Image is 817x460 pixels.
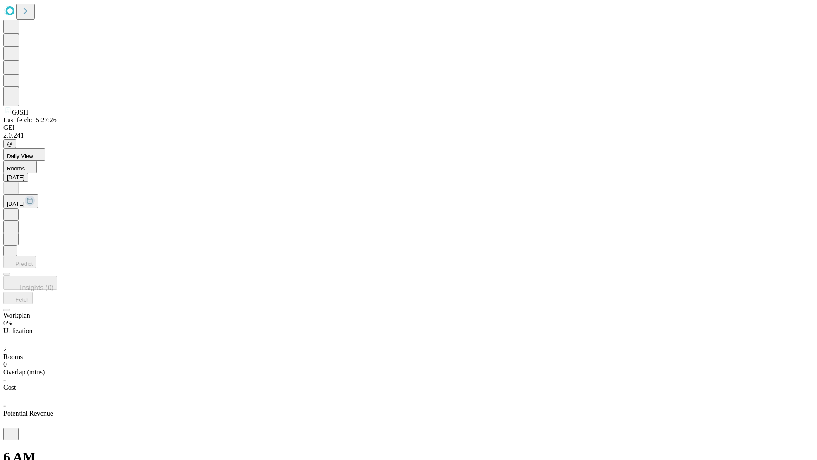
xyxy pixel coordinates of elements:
span: Workplan [3,312,30,319]
span: Insights (0) [20,284,54,291]
span: Daily View [7,153,33,159]
button: Daily View [3,148,45,161]
span: Rooms [7,165,25,172]
span: 0 [3,361,7,368]
span: [DATE] [7,201,25,207]
span: Overlap (mins) [3,368,45,376]
button: Insights (0) [3,276,57,290]
span: Cost [3,384,16,391]
span: Rooms [3,353,23,360]
button: Rooms [3,161,37,173]
div: GEI [3,124,814,132]
span: - [3,402,6,409]
span: Last fetch: 15:27:26 [3,116,57,124]
span: Potential Revenue [3,410,53,417]
button: [DATE] [3,194,38,208]
button: [DATE] [3,173,28,182]
span: 0% [3,319,12,327]
button: Predict [3,256,36,268]
button: Fetch [3,292,33,304]
span: Utilization [3,327,32,334]
button: @ [3,139,16,148]
span: @ [7,141,13,147]
div: 2.0.241 [3,132,814,139]
span: GJSH [12,109,28,116]
span: 2 [3,345,7,353]
span: - [3,376,6,383]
